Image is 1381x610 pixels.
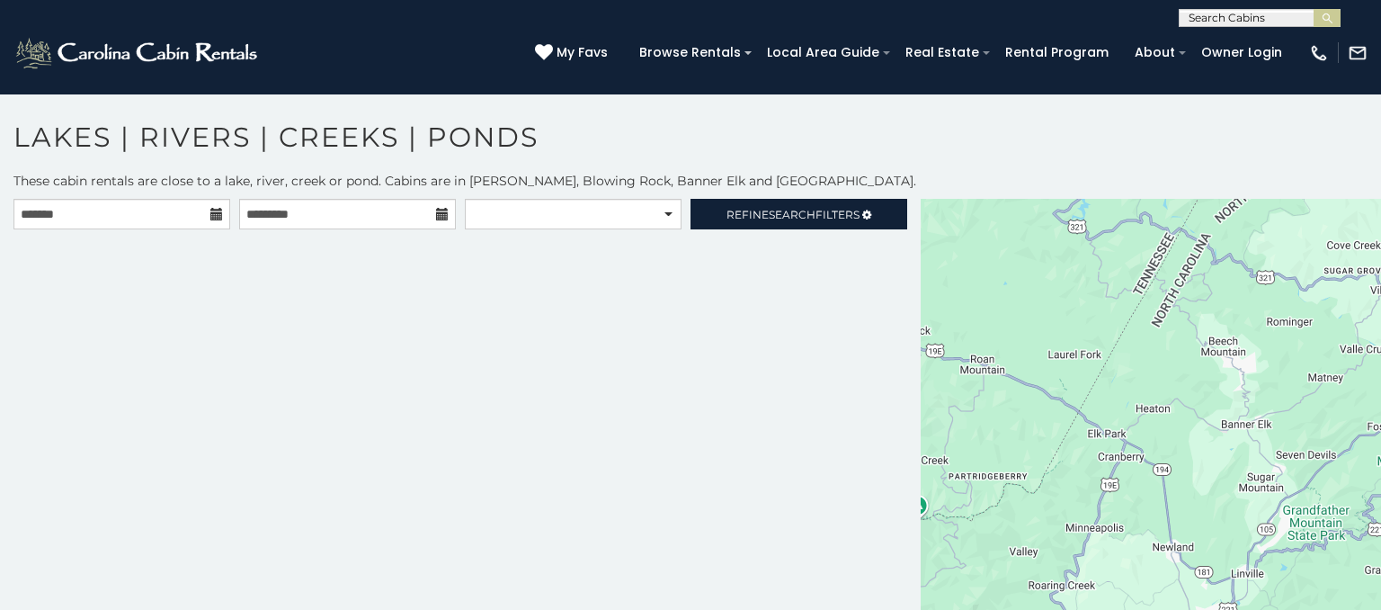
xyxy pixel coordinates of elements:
[996,39,1118,67] a: Rental Program
[690,199,907,229] a: RefineSearchFilters
[896,39,988,67] a: Real Estate
[535,43,612,63] a: My Favs
[557,43,608,62] span: My Favs
[726,208,860,221] span: Refine Filters
[1192,39,1291,67] a: Owner Login
[758,39,888,67] a: Local Area Guide
[1309,43,1329,63] img: phone-regular-white.png
[630,39,750,67] a: Browse Rentals
[769,208,815,221] span: Search
[1348,43,1368,63] img: mail-regular-white.png
[1126,39,1184,67] a: About
[13,35,263,71] img: White-1-2.png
